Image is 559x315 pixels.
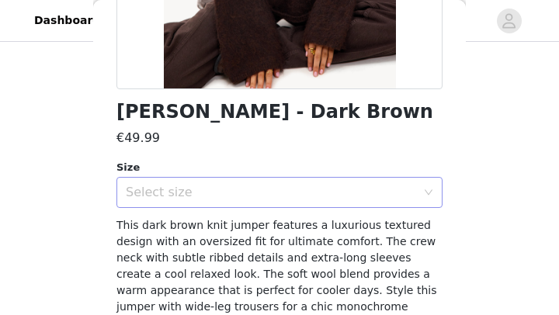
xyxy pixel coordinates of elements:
[116,102,433,123] h1: [PERSON_NAME] - Dark Brown
[116,129,160,147] h3: €49.99
[424,188,433,199] i: icon: down
[126,185,416,200] div: Select size
[116,160,443,175] div: Size
[502,9,516,33] div: avatar
[25,3,109,38] a: Dashboard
